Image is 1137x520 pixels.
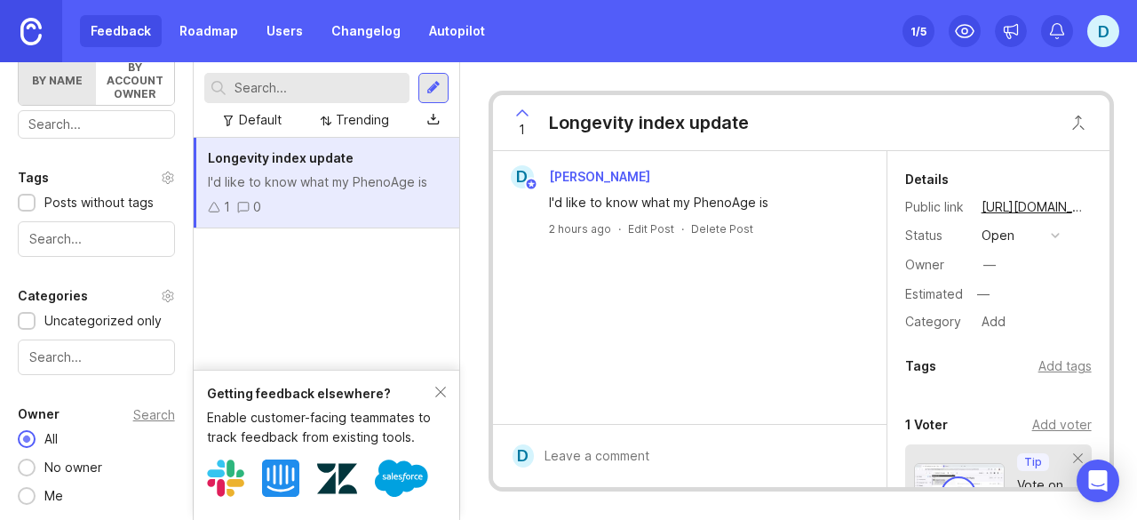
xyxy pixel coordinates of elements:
[36,486,72,506] div: Me
[905,197,967,217] div: Public link
[262,460,299,497] img: Intercom logo
[513,444,534,468] div: D
[905,226,967,245] div: Status
[549,110,749,135] div: Longevity index update
[208,172,445,192] div: I'd like to know what my PhenoAge is
[418,15,496,47] a: Autopilot
[169,15,249,47] a: Roadmap
[19,56,96,105] label: By name
[321,15,411,47] a: Changelog
[972,283,995,306] div: —
[524,178,537,191] img: member badge
[207,384,435,404] div: Getting feedback elsewhere?
[905,414,948,436] div: 1 Voter
[36,429,67,449] div: All
[1024,455,1042,469] p: Tip
[336,110,389,130] div: Trending
[1061,105,1096,140] button: Close button
[519,120,525,140] span: 1
[208,150,354,165] span: Longevity index update
[18,167,49,188] div: Tags
[20,18,42,45] img: Canny Home
[29,229,163,249] input: Search...
[905,312,967,332] div: Category
[28,115,164,134] input: Search...
[905,169,949,190] div: Details
[44,311,162,331] div: Uncategorized only
[976,310,1011,333] div: Add
[628,221,674,236] div: Edit Post
[910,19,926,44] div: 1 /5
[983,255,996,275] div: —
[253,197,261,217] div: 0
[1032,415,1092,435] div: Add voter
[29,348,163,367] input: Search...
[681,221,684,236] div: ·
[967,310,1011,333] a: Add
[549,193,851,212] div: I'd like to know what my PhenoAge is
[905,356,936,377] div: Tags
[905,288,963,300] div: Estimated
[44,193,154,212] div: Posts without tags
[1087,15,1119,47] button: D
[256,15,314,47] a: Users
[239,110,282,130] div: Default
[375,452,428,505] img: Salesforce logo
[976,196,1092,219] a: [URL][DOMAIN_NAME]
[207,408,435,447] div: Enable customer-facing teammates to track feedback from existing tools.
[36,458,111,477] div: No owner
[317,459,357,499] img: Zendesk logo
[1077,460,1119,502] div: Open Intercom Messenger
[905,255,967,275] div: Owner
[549,169,650,184] span: [PERSON_NAME]
[235,78,402,98] input: Search...
[207,460,244,497] img: Slack logo
[982,226,1014,245] div: open
[96,56,173,105] label: By account owner
[902,15,934,47] button: 1/5
[1038,356,1092,376] div: Add tags
[194,138,459,228] a: Longevity index updateI'd like to know what my PhenoAge is10
[133,410,175,420] div: Search
[18,404,60,425] div: Owner
[224,197,230,217] div: 1
[18,285,88,307] div: Categories
[618,221,621,236] div: ·
[500,165,664,188] a: D[PERSON_NAME]
[691,221,753,236] div: Delete Post
[511,165,534,188] div: D
[549,221,611,236] a: 2 hours ago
